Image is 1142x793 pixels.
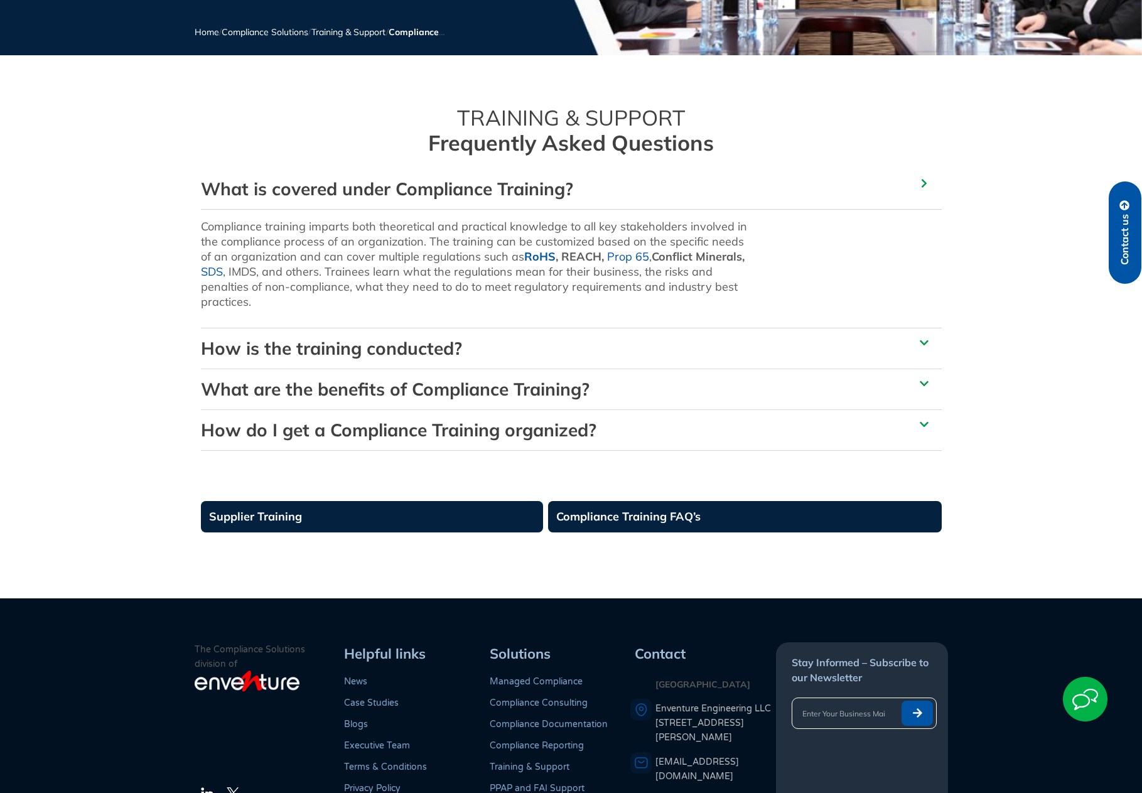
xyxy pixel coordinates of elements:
[490,762,569,772] a: Training & Support
[195,26,504,38] span: / / /
[201,264,223,279] a: SDS
[655,757,739,782] a: [EMAIL_ADDRESS][DOMAIN_NAME]
[792,701,897,726] input: Enter Your Business Mail ID
[548,501,942,532] a: Compliance Training FAQ’s
[201,378,590,400] a: What are the benefits of Compliance Training?
[201,410,942,450] div: How do I get a Compliance Training organized?
[490,676,583,687] a: Managed Compliance
[524,249,556,264] a: RoHS
[222,26,308,38] a: Compliance Solutions
[344,676,367,687] a: News
[201,369,942,409] div: What are the benefits of Compliance Training?
[490,719,608,730] a: Compliance Documentation
[201,337,462,359] a: How is the training conducted?
[428,129,714,156] b: Frequently Asked Questions
[490,698,588,708] a: Compliance Consulting
[195,642,340,671] p: The Compliance Solutions division of
[630,699,652,721] img: A pin icon representing a location
[490,645,551,662] span: Solutions
[1119,214,1131,265] span: Contact us
[524,249,604,264] strong: , REACH,
[607,249,649,264] a: Prop 65
[1063,677,1107,721] img: Start Chat
[201,105,942,156] h2: TRAINING & SUPPORT
[201,219,749,310] p: Compliance training imparts both theoretical and practical knowledge to all key stakeholders invo...
[635,645,686,662] span: Contact
[655,679,750,690] strong: [GEOGRAPHIC_DATA]
[201,328,942,369] div: How is the training conducted?
[344,762,427,772] a: Terms & Conditions
[195,669,299,693] img: enventure-light-logo_s
[652,249,745,264] strong: Conflict Minerals,
[201,501,543,532] a: Supplier Training
[344,740,410,751] a: Executive Team
[344,719,368,730] a: Blogs
[201,169,942,209] div: What is covered under Compliance Training?
[792,656,929,684] span: Stay Informed – Subscribe to our Newsletter
[201,209,942,328] div: What is covered under Compliance Training?
[201,178,573,200] a: What is covered under Compliance Training?
[311,26,386,38] a: Training & Support
[389,26,504,38] span: Compliance Training FAQ’s
[195,26,219,38] a: Home
[1109,181,1141,284] a: Contact us
[344,698,399,708] a: Case Studies
[344,645,426,662] span: Helpful links
[655,701,773,745] a: Enventure Engineering LLC[STREET_ADDRESS][PERSON_NAME]
[201,419,596,441] a: How do I get a Compliance Training organized?
[490,740,584,751] a: Compliance Reporting
[630,752,652,774] img: An envelope representing an email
